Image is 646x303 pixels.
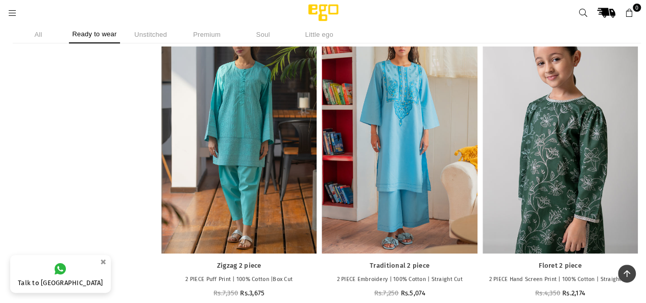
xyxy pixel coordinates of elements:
a: Menu [3,9,21,16]
a: 0 [620,4,638,22]
span: Rs.2,174 [562,289,585,296]
a: Talk to [GEOGRAPHIC_DATA] [10,255,111,293]
li: Unstitched [125,26,176,43]
p: 2 PIECE Hand Screen Print | 100% Cotton | Straight Cut [488,275,633,284]
span: Rs.4,350 [535,289,560,296]
li: All [13,26,64,43]
li: Premium [181,26,232,43]
a: Floret 2 piece [488,261,633,270]
span: 0 [633,4,641,12]
p: 2 PIECE Embroidery | 100% Cotton | Straight Cut [327,275,472,284]
li: Soul [237,26,289,43]
a: Search [574,4,592,22]
span: Rs.7,250 [374,289,398,296]
li: Little ego [294,26,345,43]
a: Zigzag 2 piece [161,20,317,253]
span: Rs.5,074 [400,289,425,296]
a: Floret 2 piece [483,20,638,253]
span: Rs.3,675 [240,289,265,296]
li: Ready to wear [69,26,120,43]
a: Traditional 2 piece [327,261,472,270]
button: × [97,253,109,270]
img: Ego [280,3,367,23]
p: 2 PIECE Puff Print | 100% Cotton |Box Cut [166,275,312,284]
a: Traditional 2 piece [322,20,477,253]
a: Zigzag 2 piece [166,261,312,270]
span: Rs.7,350 [213,289,238,296]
